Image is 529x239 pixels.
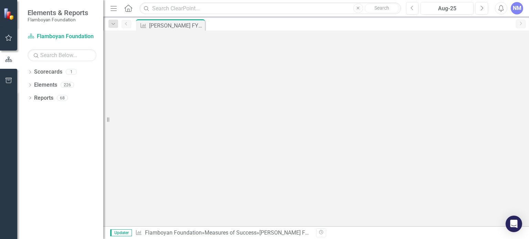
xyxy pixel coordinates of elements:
[135,229,311,237] div: » »
[28,17,88,22] small: Flamboyan Foundation
[28,9,88,17] span: Elements & Reports
[145,229,202,236] a: Flamboyan Foundation
[205,229,257,236] a: Measures of Success
[34,94,53,102] a: Reports
[110,229,132,236] span: Updater
[57,95,68,101] div: 68
[3,7,16,20] img: ClearPoint Strategy
[511,2,523,14] button: NM
[365,3,399,13] button: Search
[423,4,471,13] div: Aug-25
[259,229,345,236] div: [PERSON_NAME] FY26 MOS Report
[34,68,62,76] a: Scorecards
[506,216,522,232] div: Open Intercom Messenger
[28,49,96,61] input: Search Below...
[34,81,57,89] a: Elements
[421,2,474,14] button: Aug-25
[374,5,389,11] span: Search
[28,33,96,41] a: Flamboyan Foundation
[61,82,74,88] div: 226
[66,69,77,75] div: 1
[139,2,401,14] input: Search ClearPoint...
[149,21,203,30] div: [PERSON_NAME] FY26 MOS Report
